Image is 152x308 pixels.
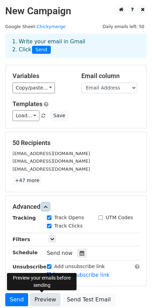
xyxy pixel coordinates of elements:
[106,214,133,221] label: UTM Codes
[117,275,152,308] iframe: Chat Widget
[81,72,140,80] h5: Email column
[13,151,90,156] small: [EMAIL_ADDRESS][DOMAIN_NAME]
[13,110,39,121] a: Load...
[13,72,71,80] h5: Variables
[54,222,83,230] label: Track Clicks
[62,293,115,306] a: Send Test Email
[13,237,30,242] strong: Filters
[13,83,55,93] a: Copy/paste...
[13,250,38,255] strong: Schedule
[13,166,90,172] small: [EMAIL_ADDRESS][DOMAIN_NAME]
[13,100,42,108] a: Templates
[100,24,147,29] a: Daily emails left: 50
[54,263,105,270] label: Add unsubscribe link
[30,293,61,306] a: Preview
[50,110,68,121] button: Save
[5,293,28,306] a: Send
[7,38,145,54] div: 1. Write your email in Gmail 2. Click
[47,272,110,278] a: Copy unsubscribe link
[5,5,147,17] h2: New Campaign
[37,24,65,29] a: Chickymerge
[54,214,84,221] label: Track Opens
[13,203,139,211] h5: Advanced
[13,215,36,221] strong: Tracking
[13,264,47,269] strong: Unsubscribe
[7,273,77,290] div: Preview your emails before sending
[47,250,73,256] span: Send now
[13,139,139,147] h5: 50 Recipients
[13,159,90,164] small: [EMAIL_ADDRESS][DOMAIN_NAME]
[100,23,147,31] span: Daily emails left: 50
[13,176,42,185] a: +47 more
[5,24,65,29] small: Google Sheet:
[32,46,51,54] span: Send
